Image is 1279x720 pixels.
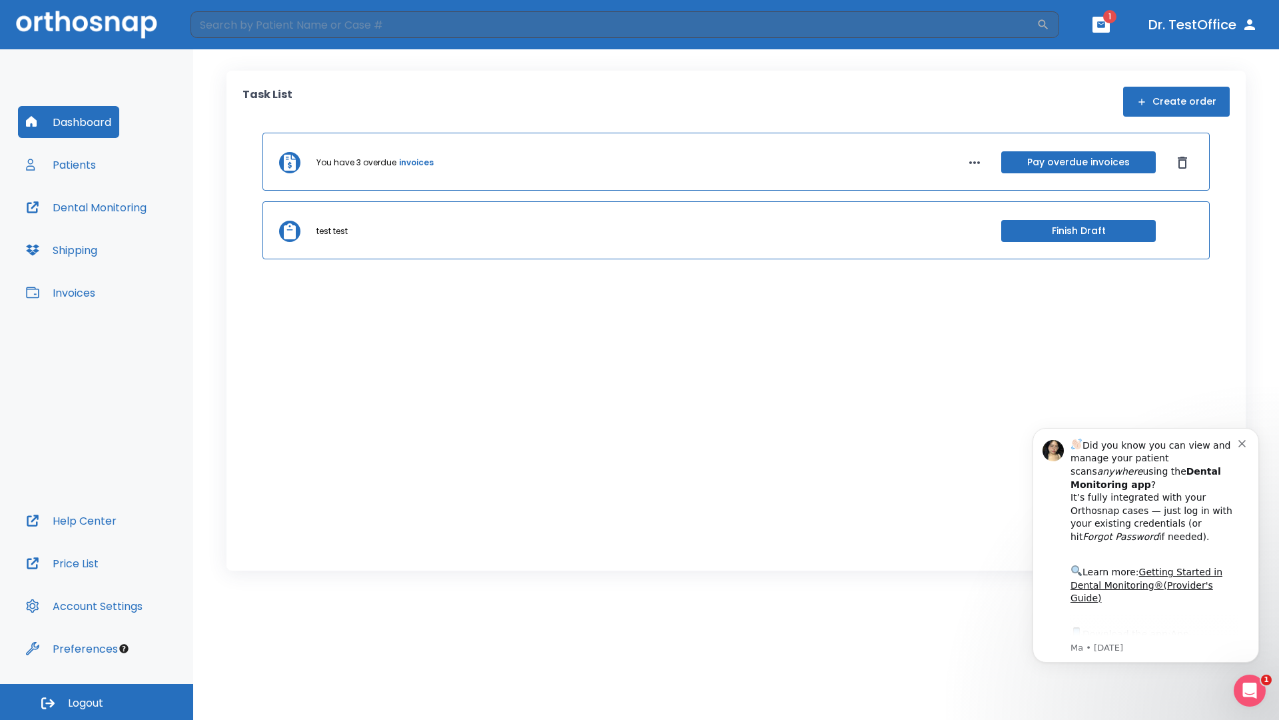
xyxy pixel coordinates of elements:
[18,547,107,579] button: Price List
[316,157,396,169] p: You have 3 overdue
[1013,408,1279,684] iframe: Intercom notifications message
[118,643,130,655] div: Tooltip anchor
[58,234,226,246] p: Message from Ma, sent 3w ago
[18,106,119,138] button: Dashboard
[18,633,126,665] button: Preferences
[18,191,155,223] button: Dental Monitoring
[18,505,125,537] button: Help Center
[18,277,103,309] button: Invoices
[242,87,292,117] p: Task List
[18,234,105,266] button: Shipping
[226,29,236,39] button: Dismiss notification
[16,11,157,38] img: Orthosnap
[399,157,434,169] a: invoices
[1123,87,1230,117] button: Create order
[1234,675,1266,707] iframe: Intercom live chat
[1172,152,1193,173] button: Dismiss
[1103,10,1116,23] span: 1
[18,149,104,181] button: Patients
[58,221,177,245] a: App Store
[18,590,151,622] button: Account Settings
[58,217,226,285] div: Download the app: | ​ Let us know if you need help getting started!
[316,225,348,237] p: test test
[1143,13,1263,37] button: Dr. TestOffice
[191,11,1037,38] input: Search by Patient Name or Case #
[1001,220,1156,242] button: Finish Draft
[68,696,103,711] span: Logout
[1261,675,1272,685] span: 1
[1001,151,1156,173] button: Pay overdue invoices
